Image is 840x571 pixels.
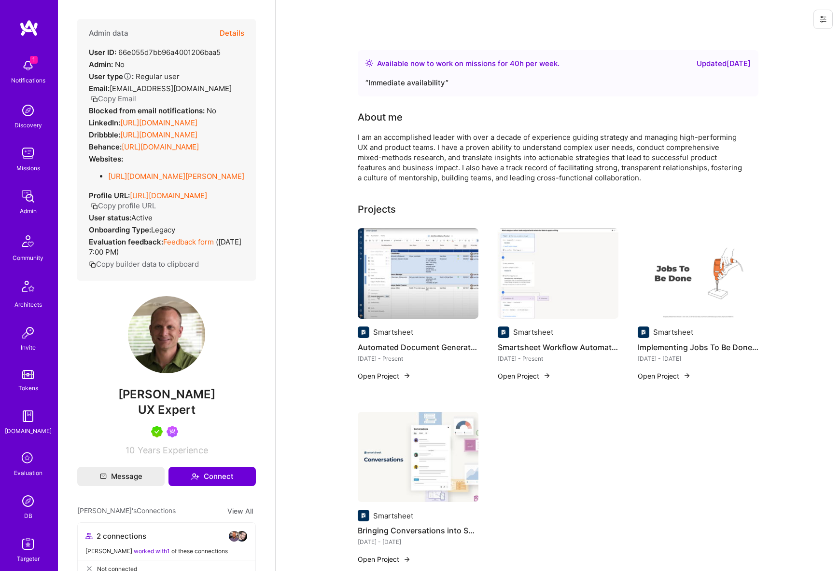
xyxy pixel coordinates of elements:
[18,491,38,511] img: Admin Search
[22,370,34,379] img: tokens
[91,94,136,104] button: Copy Email
[110,84,232,93] span: [EMAIL_ADDRESS][DOMAIN_NAME]
[498,341,618,353] h4: Smartsheet Workflow Automation Capability
[638,341,758,353] h4: Implementing Jobs To Be Done in a Product Org
[89,118,120,127] strong: LinkedIn:
[5,426,52,436] div: [DOMAIN_NAME]
[89,106,207,115] strong: Blocked from email notifications:
[358,353,478,364] div: [DATE] - Present
[89,84,110,93] strong: Email:
[16,163,40,173] div: Missions
[85,546,248,556] div: [PERSON_NAME] of these connections
[358,510,369,521] img: Company logo
[377,58,560,69] div: Available now to work on missions for h per week .
[24,511,32,521] div: DB
[17,554,40,564] div: Targeter
[11,75,45,85] div: Notifications
[89,225,151,234] strong: Onboarding Type:
[19,19,39,37] img: logo
[89,130,120,139] strong: Dribbble:
[126,445,135,455] span: 10
[20,206,37,216] div: Admin
[134,547,170,555] span: worked with 1
[21,342,36,353] div: Invite
[128,296,205,373] img: User Avatar
[89,59,125,69] div: No
[228,530,240,542] img: avatar
[97,531,146,541] span: 2 connections
[89,72,134,81] strong: User type :
[89,29,128,38] h4: Admin data
[30,56,38,64] span: 1
[19,449,37,468] i: icon SelectionTeam
[358,371,411,381] button: Open Project
[14,120,42,130] div: Discovery
[358,202,396,217] div: Projects
[91,201,156,211] button: Copy profile URL
[18,534,38,554] img: Skill Targeter
[403,372,411,380] img: arrow-right
[89,47,221,57] div: 66e055d7bb96a4001206baa5
[498,353,618,364] div: [DATE] - Present
[89,48,116,57] strong: User ID:
[151,225,175,234] span: legacy
[373,511,413,521] div: Smartsheet
[358,326,369,338] img: Company logo
[91,203,98,210] i: icon Copy
[89,106,216,116] div: No
[358,132,744,183] div: I am an accomplished leader with over a decade of experience guiding strategy and managing high-p...
[358,524,478,537] h4: Bringing Conversations into Smartsheet
[16,276,40,299] img: Architects
[77,387,256,402] span: [PERSON_NAME]
[638,371,691,381] button: Open Project
[14,468,42,478] div: Evaluation
[510,59,519,68] span: 40
[89,154,123,163] strong: Websites:
[122,142,199,151] a: [URL][DOMAIN_NAME]
[108,172,244,181] a: [URL][DOMAIN_NAME][PERSON_NAME]
[18,323,38,342] img: Invite
[167,426,178,437] img: Been on Mission
[498,371,551,381] button: Open Project
[638,228,758,319] img: Implementing Jobs To Be Done in a Product Org
[220,19,244,47] button: Details
[498,326,509,338] img: Company logo
[403,556,411,563] img: arrow-right
[123,72,132,81] i: Help
[513,327,553,337] div: Smartsheet
[365,59,373,67] img: Availability
[498,228,618,319] img: Smartsheet Workflow Automation Capability
[77,505,176,517] span: [PERSON_NAME]'s Connections
[151,426,163,437] img: A.Teamer in Residence
[89,261,96,268] i: icon Copy
[638,353,758,364] div: [DATE] - [DATE]
[358,341,478,353] h4: Automated Document Generation and eSignature
[18,383,38,393] div: Tokens
[224,505,256,517] button: View All
[89,71,180,82] div: Regular user
[130,191,207,200] a: [URL][DOMAIN_NAME]
[89,191,130,200] strong: Profile URL:
[697,58,751,69] div: Updated [DATE]
[358,110,403,124] div: About me
[120,130,197,139] a: [URL][DOMAIN_NAME]
[18,56,38,75] img: bell
[89,237,163,246] strong: Evaluation feedback:
[16,230,40,253] img: Community
[100,473,107,480] i: icon Mail
[653,327,693,337] div: Smartsheet
[168,467,256,486] button: Connect
[358,554,411,564] button: Open Project
[683,372,691,380] img: arrow-right
[18,101,38,120] img: discovery
[163,237,214,246] a: Feedback form
[85,532,93,540] i: icon Collaborator
[89,237,244,257] div: ( [DATE] 7:00 PM )
[358,537,478,547] div: [DATE] - [DATE]
[13,253,43,263] div: Community
[373,327,413,337] div: Smartsheet
[89,259,199,269] button: Copy builder data to clipboard
[89,213,131,222] strong: User status:
[91,95,98,103] i: icon Copy
[89,60,113,69] strong: Admin:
